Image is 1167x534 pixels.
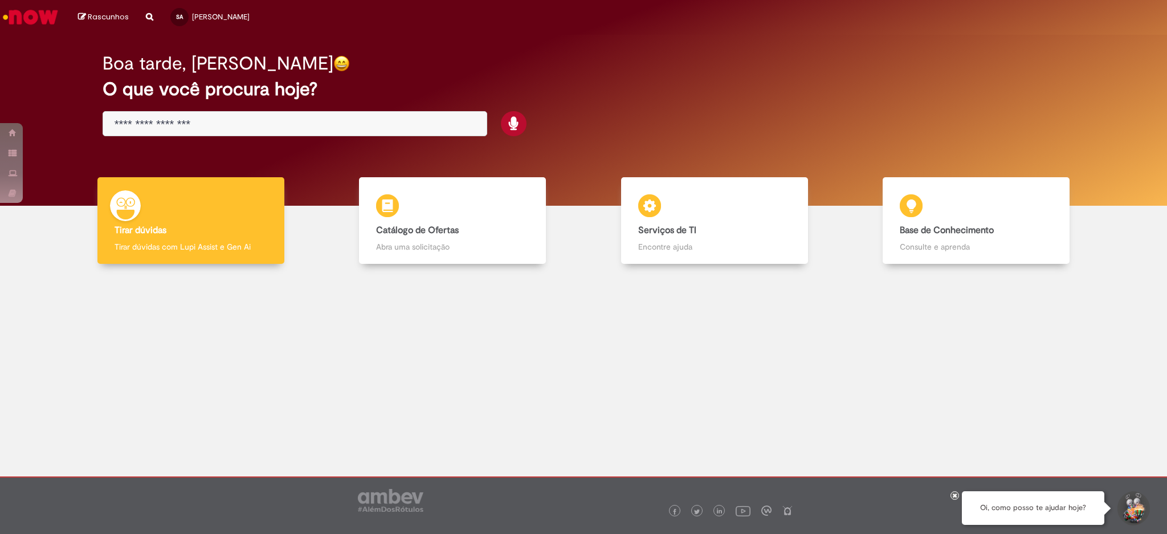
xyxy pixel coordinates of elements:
[322,177,584,264] a: Catálogo de Ofertas Abra uma solicitação
[672,509,678,515] img: logo_footer_facebook.png
[78,12,129,23] a: Rascunhos
[694,509,700,515] img: logo_footer_twitter.png
[846,177,1108,264] a: Base de Conhecimento Consulte e aprenda
[583,177,846,264] a: Serviços de TI Encontre ajuda
[176,13,183,21] span: SA
[900,241,1052,252] p: Consulte e aprenda
[103,54,333,74] h2: Boa tarde, [PERSON_NAME]
[60,177,322,264] a: Tirar dúvidas Tirar dúvidas com Lupi Assist e Gen Ai
[962,491,1104,525] div: Oi, como posso te ajudar hoje?
[376,225,459,236] b: Catálogo de Ofertas
[376,241,529,252] p: Abra uma solicitação
[333,55,350,72] img: happy-face.png
[736,503,750,518] img: logo_footer_youtube.png
[115,225,166,236] b: Tirar dúvidas
[638,225,696,236] b: Serviços de TI
[1116,491,1150,525] button: Iniciar Conversa de Suporte
[717,508,723,515] img: logo_footer_linkedin.png
[761,506,772,516] img: logo_footer_workplace.png
[638,241,791,252] p: Encontre ajuda
[115,241,267,252] p: Tirar dúvidas com Lupi Assist e Gen Ai
[88,11,129,22] span: Rascunhos
[192,12,250,22] span: [PERSON_NAME]
[103,79,1065,99] h2: O que você procura hoje?
[900,225,994,236] b: Base de Conhecimento
[1,6,60,28] img: ServiceNow
[782,506,793,516] img: logo_footer_naosei.png
[358,489,423,512] img: logo_footer_ambev_rotulo_gray.png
